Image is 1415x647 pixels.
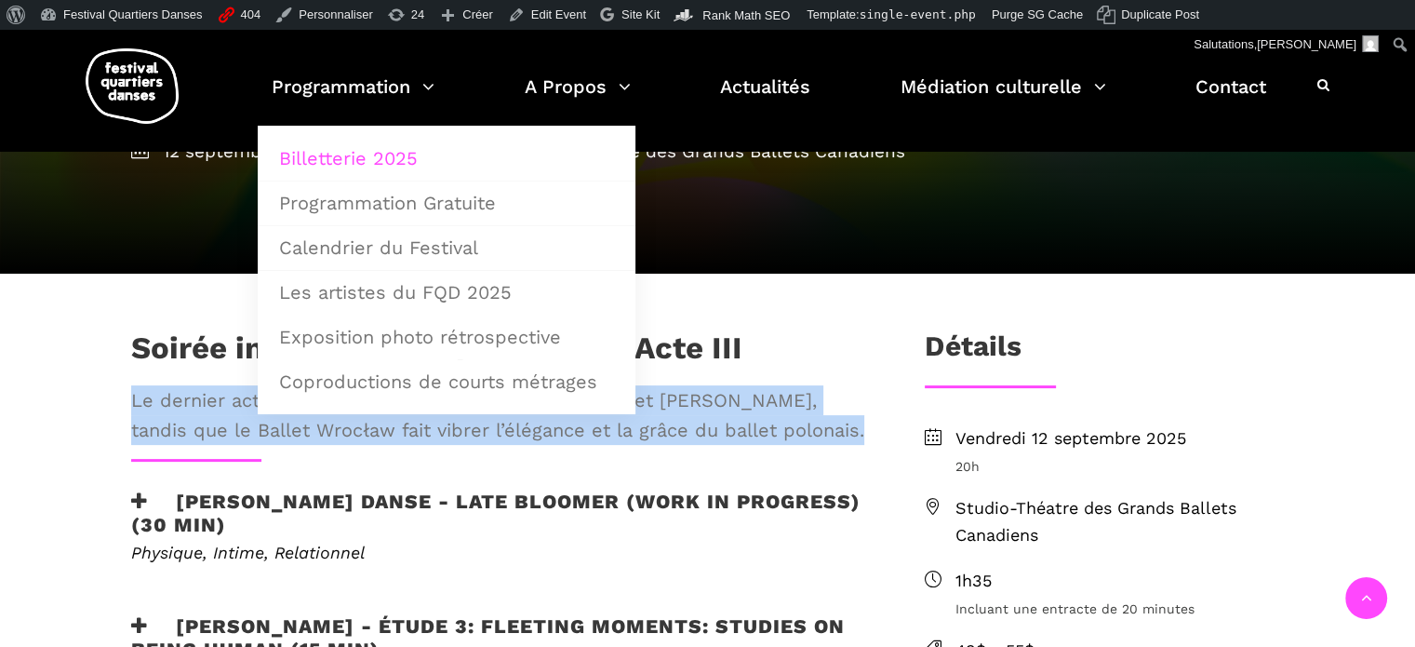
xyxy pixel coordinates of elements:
[955,425,1285,452] span: Vendredi 12 septembre 2025
[268,360,625,403] a: Coproductions de courts métrages
[131,141,327,162] span: 12 septembre 2025
[131,385,864,445] span: Le dernier acte : Montréal brille avec [PERSON_NAME] et [PERSON_NAME], tandis que le Ballet Wrocł...
[268,137,625,180] a: Billetterie 2025
[860,7,976,21] span: single-event.php
[131,330,742,376] h1: Soirée internationale polonaise - Acte III
[272,71,434,126] a: Programmation
[478,141,905,162] span: Studio-Théatre des Grands Ballets Canadiens
[955,456,1285,477] span: 20h
[720,71,810,126] a: Actualités
[268,271,625,314] a: Les artistes du FQD 2025
[268,316,625,358] a: Exposition photo rétrospective
[925,330,1021,376] h3: Détails
[268,182,625,224] a: Programmation Gratuite
[955,568,1285,595] span: 1h35
[268,226,625,269] a: Calendrier du Festival
[955,495,1285,549] span: Studio-Théatre des Grands Ballets Canadiens
[1257,37,1356,51] span: [PERSON_NAME]
[1195,71,1266,126] a: Contact
[621,7,660,21] span: Site Kit
[955,599,1285,619] span: Incluant une entracte de 20 minutes
[86,48,179,124] img: logo-fqd-med
[901,71,1106,126] a: Médiation culturelle
[131,543,365,562] span: Physique, Intime, Relationnel
[702,8,790,22] span: Rank Math SEO
[1187,30,1386,60] a: Salutations,
[525,71,631,126] a: A Propos
[131,490,864,536] h3: [PERSON_NAME] Danse - Late bloomer (work in progress) (30 min)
